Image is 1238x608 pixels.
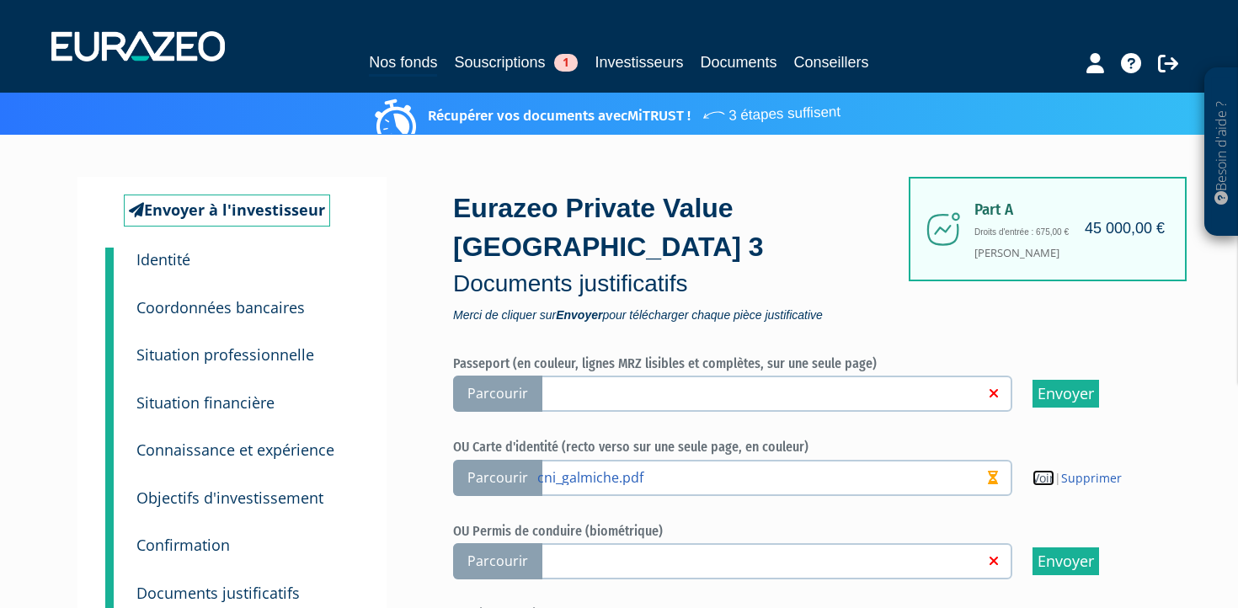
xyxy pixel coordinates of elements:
small: Confirmation [136,535,230,555]
a: 2 [105,273,114,325]
a: Nos fonds [369,51,437,77]
a: 6 [105,463,114,515]
span: Parcourir [453,376,542,412]
small: Identité [136,249,190,269]
h6: OU Carte d'identité (recto verso sur une seule page, en couleur) [453,440,1152,455]
p: Documents justificatifs [453,267,916,301]
span: Parcourir [453,460,542,496]
span: 1 [554,54,578,72]
a: 5 [105,415,114,467]
div: Eurazeo Private Value [GEOGRAPHIC_DATA] 3 [453,189,916,320]
a: Voir [1033,470,1054,486]
small: Coordonnées bancaires [136,297,305,317]
a: 7 [105,510,114,563]
a: Envoyer à l'investisseur [124,195,330,227]
h6: OU Permis de conduire (biométrique) [453,524,1152,539]
small: Objectifs d'investissement [136,488,323,508]
span: | [1033,470,1122,487]
a: Souscriptions1 [454,51,578,74]
p: Besoin d'aide ? [1212,77,1231,228]
span: Merci de cliquer sur pour télécharger chaque pièce justificative [453,309,916,321]
a: Documents [701,51,777,74]
small: Situation professionnelle [136,344,314,365]
p: Récupérer vos documents avec [379,97,840,126]
a: Investisseurs [595,51,683,74]
a: MiTRUST ! [627,107,691,125]
a: 4 [105,368,114,420]
small: Connaissance et expérience [136,440,334,460]
input: Envoyer [1033,547,1099,575]
strong: Envoyer [556,308,602,322]
a: cni_galmiche.pdf [537,468,985,485]
input: Envoyer [1033,380,1099,408]
a: Supprimer [1061,470,1122,486]
a: Conseillers [794,51,869,74]
small: Documents justificatifs [136,583,300,603]
a: 1 [105,248,114,281]
span: Parcourir [453,543,542,579]
h6: Passeport (en couleur, lignes MRZ lisibles et complètes, sur une seule page) [453,356,1152,371]
a: 3 [105,320,114,372]
span: 3 étapes suffisent [701,93,840,127]
img: 1732889491-logotype_eurazeo_blanc_rvb.png [51,31,225,61]
small: Situation financière [136,392,275,413]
